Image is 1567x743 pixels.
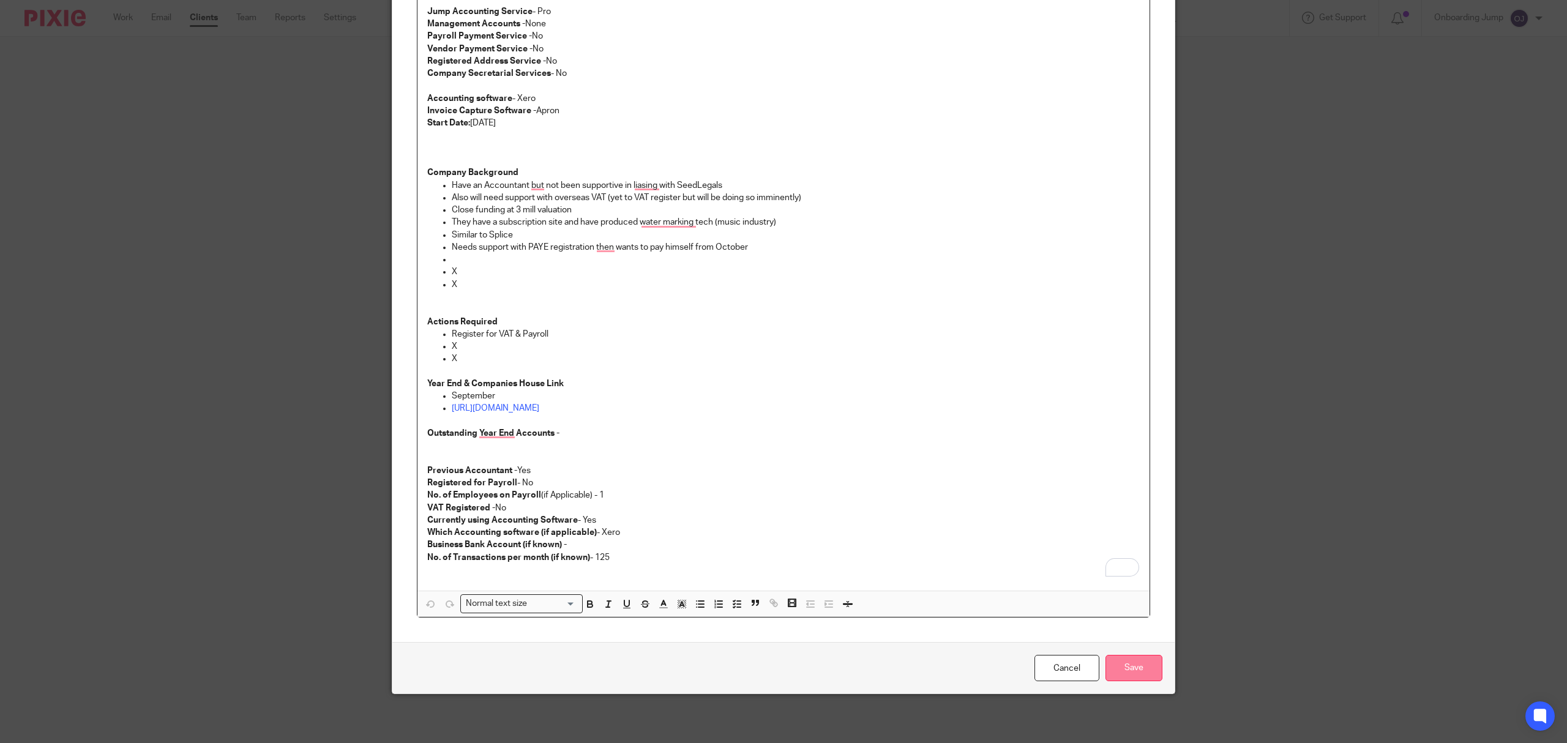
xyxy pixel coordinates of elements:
p: No [427,30,1140,42]
strong: Accounting software [427,94,512,103]
p: Also will need support with overseas VAT (yet to VAT register but will be doing so imminently) [452,192,1140,204]
strong: Management Accounts - [427,20,525,28]
strong: Jump Accounting Service [427,7,533,16]
p: None [427,18,1140,30]
p: - Pro [427,6,1140,18]
a: Cancel [1034,655,1099,681]
p: No [427,502,1140,514]
p: [DATE] [427,117,1140,129]
p: Similar to Splice [452,229,1140,241]
p: - No [427,477,1140,489]
strong: Outstanding Year End Accounts - [427,429,559,438]
p: (if Applicable) - 1 [427,489,1140,501]
p: Have an Accountant but not been supportive in liasing with SeedLegals [452,179,1140,192]
input: Save [1105,655,1162,681]
strong: Business Bank Account (if known) - [427,540,567,549]
p: X [452,278,1140,291]
span: Normal text size [463,597,530,610]
p: Register for VAT & Payroll [452,328,1140,340]
p: Needs support with PAYE registration then wants to pay himself from October [452,241,1140,253]
strong: Start Date: [427,119,470,127]
strong: Company Background [427,168,518,177]
strong: Currently using Accounting Software [427,516,578,525]
p: - No [427,67,1140,80]
input: Search for option [531,597,575,610]
p: Apron [427,105,1140,117]
p: X [452,266,1140,278]
strong: Previous Accountant - [427,466,517,475]
p: No [427,55,1140,67]
p: No [427,43,1140,55]
strong: No. of Transactions per month (if known) [427,553,590,562]
p: They have a subscription site and have produced water marking tech (music industry) [452,216,1140,228]
p: Close funding at 3 mill valuation [452,204,1140,216]
strong: Invoice Capture Software - [427,106,536,115]
strong: Vendor Payment Service - [427,45,533,53]
strong: Year End & Companies House Link [427,379,564,388]
p: - Xero [427,526,1140,539]
p: - 125 [427,551,1140,564]
strong: Registered for Payroll [427,479,517,487]
strong: Payroll Payment Service - [427,32,532,40]
p: X [452,340,1140,353]
strong: No. of Employees on Payroll [427,491,541,499]
div: Search for option [460,594,583,613]
strong: Which Accounting software (if applicable) [427,528,597,537]
strong: Company Secretarial Services [427,69,551,78]
a: [URL][DOMAIN_NAME] [452,404,539,413]
strong: Actions Required [427,318,498,326]
p: - Xero [427,92,1140,105]
p: Yes [427,465,1140,477]
strong: VAT Registered - [427,504,495,512]
p: September [452,390,1140,402]
p: X [452,353,1140,365]
p: - Yes [427,514,1140,526]
strong: Registered Address Service - [427,57,546,65]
